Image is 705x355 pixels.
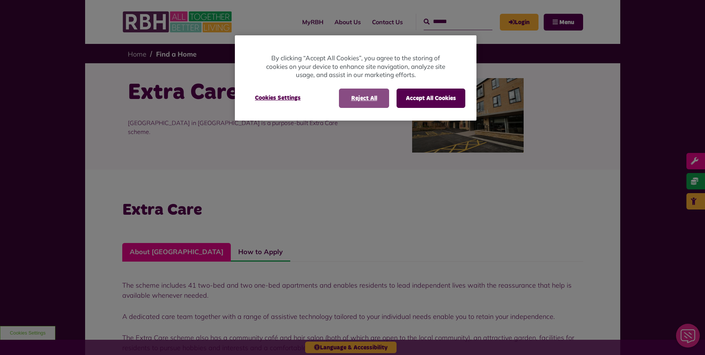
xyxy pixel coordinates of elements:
[235,35,476,121] div: Cookie banner
[339,89,389,108] button: Reject All
[235,35,476,121] div: Privacy
[265,54,447,79] p: By clicking “Accept All Cookies”, you agree to the storing of cookies on your device to enhance s...
[4,2,28,26] div: Close Web Assistant
[397,89,465,108] button: Accept All Cookies
[246,89,310,107] button: Cookies Settings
